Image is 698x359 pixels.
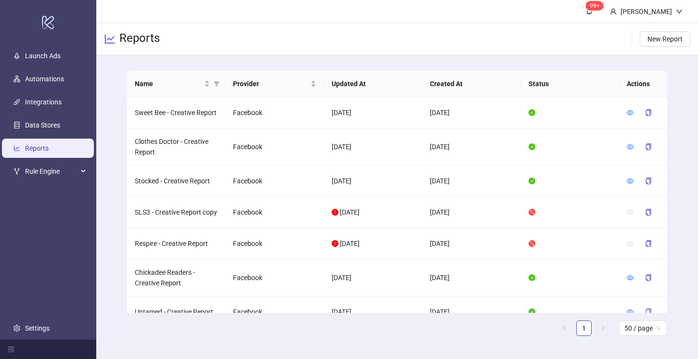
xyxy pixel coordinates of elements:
[324,97,422,128] td: [DATE]
[422,128,520,166] td: [DATE]
[610,8,617,15] span: user
[422,71,520,97] th: Created At
[127,197,225,228] td: SLS3 - Creative Report copy
[340,240,360,247] span: [DATE]
[627,308,633,316] a: eye
[637,205,659,220] button: copy
[104,33,116,45] span: line-chart
[225,166,323,197] td: Facebook
[25,144,49,152] a: Reports
[214,81,220,87] span: filter
[529,274,535,281] span: check-circle
[25,52,61,60] a: Launch Ads
[119,31,160,47] h3: Reports
[600,325,606,331] span: right
[595,321,611,336] button: right
[127,296,225,328] td: Untamed - Creative Report
[637,236,659,251] button: copy
[225,71,323,97] th: Provider
[557,321,572,336] li: Previous Page
[562,325,568,331] span: left
[645,308,652,315] span: copy
[645,209,652,216] span: copy
[624,321,661,335] span: 50 / page
[340,208,360,216] span: [DATE]
[627,178,633,184] span: eye
[225,97,323,128] td: Facebook
[529,178,535,184] span: check-circle
[324,259,422,296] td: [DATE]
[619,71,667,97] th: Actions
[617,6,676,17] div: [PERSON_NAME]
[645,178,652,184] span: copy
[225,228,323,259] td: Facebook
[645,240,652,247] span: copy
[529,240,535,247] span: stop
[637,270,659,285] button: copy
[212,77,221,91] span: filter
[8,346,14,353] span: menu-fold
[127,228,225,259] td: Respire - Creative Report
[422,296,520,328] td: [DATE]
[25,75,64,83] a: Automations
[135,78,202,89] span: Name
[637,173,659,189] button: copy
[577,321,591,335] a: 1
[225,259,323,296] td: Facebook
[647,35,683,43] span: New Report
[676,8,683,15] span: down
[627,109,633,116] a: eye
[637,105,659,120] button: copy
[595,321,611,336] li: Next Page
[529,143,535,150] span: check-circle
[422,259,520,296] td: [DATE]
[627,209,633,216] span: eye
[422,166,520,197] td: [DATE]
[557,321,572,336] button: left
[627,308,633,315] span: eye
[233,78,308,89] span: Provider
[645,143,652,150] span: copy
[586,1,604,11] sup: 521
[640,31,690,47] button: New Report
[13,168,20,175] span: fork
[422,97,520,128] td: [DATE]
[627,143,633,150] span: eye
[324,71,422,97] th: Updated At
[619,321,667,336] div: Page Size
[127,166,225,197] td: Stocked - Creative Report
[127,259,225,296] td: Chickadee Readers - Creative Report
[25,121,60,129] a: Data Stores
[576,321,592,336] li: 1
[422,197,520,228] td: [DATE]
[627,143,633,151] a: eye
[25,162,78,181] span: Rule Engine
[332,209,338,216] span: exclamation-circle
[586,8,593,14] span: bell
[324,166,422,197] td: [DATE]
[127,128,225,166] td: Clothes Doctor - Creative Report
[627,177,633,185] a: eye
[529,209,535,216] span: stop
[225,296,323,328] td: Facebook
[529,308,535,315] span: check-circle
[645,109,652,116] span: copy
[637,304,659,320] button: copy
[645,274,652,281] span: copy
[25,98,62,106] a: Integrations
[422,228,520,259] td: [DATE]
[637,139,659,154] button: copy
[324,296,422,328] td: [DATE]
[627,240,633,247] span: eye
[225,128,323,166] td: Facebook
[521,71,619,97] th: Status
[127,71,225,97] th: Name
[332,240,338,247] span: exclamation-circle
[324,128,422,166] td: [DATE]
[225,197,323,228] td: Facebook
[627,274,633,282] a: eye
[25,324,50,332] a: Settings
[127,97,225,128] td: Sweet Bee - Creative Report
